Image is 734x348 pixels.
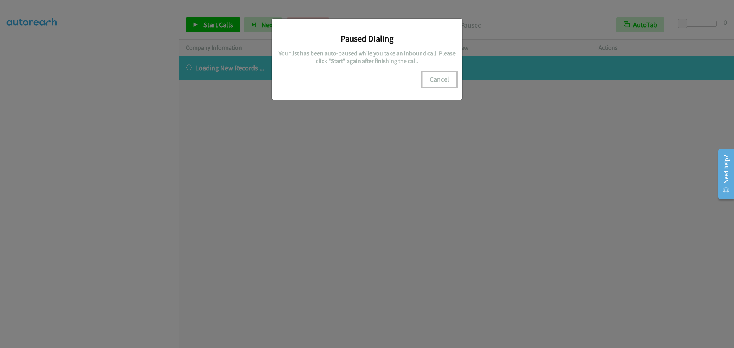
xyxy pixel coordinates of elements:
[278,50,456,65] h5: Your list has been auto-paused while you take an inbound call. Please click "Start" again after f...
[422,72,456,87] button: Cancel
[278,33,456,44] h3: Paused Dialing
[712,144,734,204] iframe: Resource Center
